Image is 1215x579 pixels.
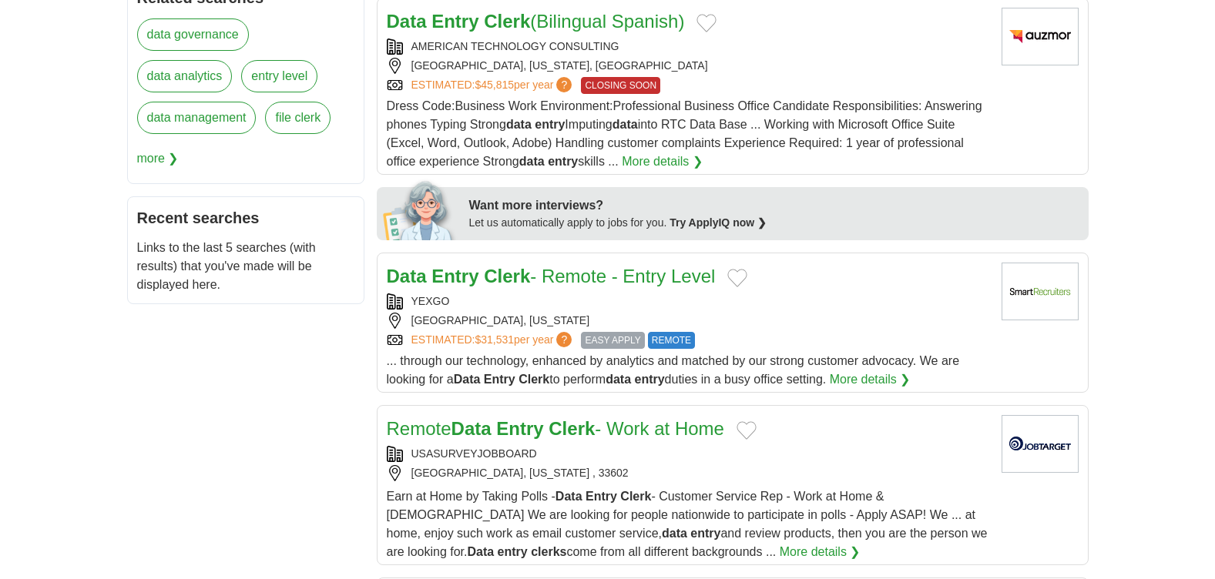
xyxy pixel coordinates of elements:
strong: Data [467,545,494,558]
span: ? [556,332,572,347]
a: entry level [241,60,317,92]
span: more ❯ [137,143,179,174]
span: ... through our technology, enhanced by analytics and matched by our strong customer advocacy. We... [387,354,960,386]
button: Add to favorite jobs [696,14,717,32]
span: Earn at Home by Taking Polls - - Customer Service Rep - Work at Home & [DEMOGRAPHIC_DATA] We are ... [387,490,988,558]
strong: data [606,373,631,386]
a: More details ❯ [780,543,861,561]
img: Company logo [1002,8,1079,65]
strong: data [613,118,638,131]
strong: entry [634,373,664,386]
a: data governance [137,18,249,51]
strong: entry [690,527,720,540]
span: ? [556,77,572,92]
strong: clerks [531,545,566,558]
a: file clerk [265,102,331,134]
strong: Entry [431,266,478,286]
div: Want more interviews? [469,196,1079,215]
strong: entry [535,118,565,131]
a: Data Entry Clerk(Bilingual Spanish) [387,11,685,32]
div: AMERICAN TECHNOLOGY CONSULTING [387,38,989,55]
strong: Entry [586,490,617,503]
a: More details ❯ [622,152,703,171]
div: YEXGO [387,293,989,310]
strong: Clerk [549,418,595,439]
strong: data [519,155,545,168]
a: ESTIMATED:$31,531per year? [411,332,576,349]
p: Links to the last 5 searches (with results) that you've made will be displayed here. [137,239,354,294]
strong: Clerk [484,266,530,286]
a: ESTIMATED:$45,815per year? [411,77,576,94]
span: Dress Code:Business Work Environment:Professional Business Office Candidate Responsibilities: Ans... [387,99,982,168]
strong: data [662,527,687,540]
strong: Data [387,266,427,286]
span: EASY APPLY [581,332,644,349]
a: data analytics [137,60,233,92]
strong: entry [548,155,578,168]
span: $45,815 [475,79,514,91]
strong: Clerk [484,11,530,32]
span: REMOTE [648,332,695,349]
a: data management [137,102,257,134]
strong: data [506,118,532,131]
strong: Entry [496,418,543,439]
strong: Entry [431,11,478,32]
img: Company logo [1002,263,1079,320]
div: [GEOGRAPHIC_DATA], [US_STATE] [387,313,989,329]
strong: Entry [484,373,515,386]
a: Data Entry Clerk- Remote - Entry Level [387,266,716,286]
div: [GEOGRAPHIC_DATA], [US_STATE], [GEOGRAPHIC_DATA] [387,58,989,74]
strong: Data [387,11,427,32]
span: $31,531 [475,333,514,346]
strong: entry [498,545,528,558]
span: CLOSING SOON [581,77,660,94]
strong: Clerk [519,373,549,386]
button: Add to favorite jobs [727,269,747,287]
div: Let us automatically apply to jobs for you. [469,215,1079,231]
div: [GEOGRAPHIC_DATA], [US_STATE] , 33602 [387,465,989,481]
strong: Data [454,373,481,386]
h2: Recent searches [137,206,354,229]
a: More details ❯ [830,370,911,389]
a: Try ApplyIQ now ❯ [670,216,767,229]
strong: Data [451,418,492,439]
img: apply-iq-scientist.png [383,179,458,240]
strong: Data [555,490,582,503]
div: USASURVEYJOBBOARD [387,446,989,462]
a: RemoteData Entry Clerk- Work at Home [387,418,724,439]
strong: Clerk [620,490,651,503]
img: Company logo [1002,415,1079,473]
button: Add to favorite jobs [737,421,757,440]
